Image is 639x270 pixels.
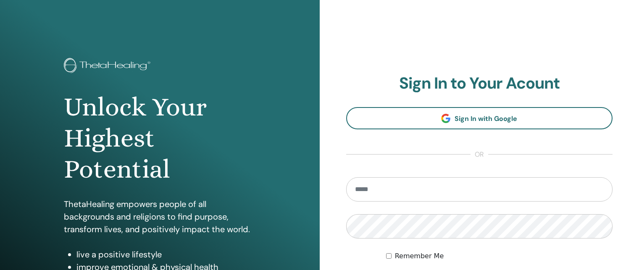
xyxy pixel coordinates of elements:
[471,149,488,160] span: or
[395,251,444,261] label: Remember Me
[386,251,613,261] div: Keep me authenticated indefinitely or until I manually logout
[455,114,517,123] span: Sign In with Google
[64,92,256,185] h1: Unlock Your Highest Potential
[64,198,256,236] p: ThetaHealing empowers people of all backgrounds and religions to find purpose, transform lives, a...
[76,248,256,261] li: live a positive lifestyle
[346,74,613,93] h2: Sign In to Your Acount
[346,107,613,129] a: Sign In with Google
